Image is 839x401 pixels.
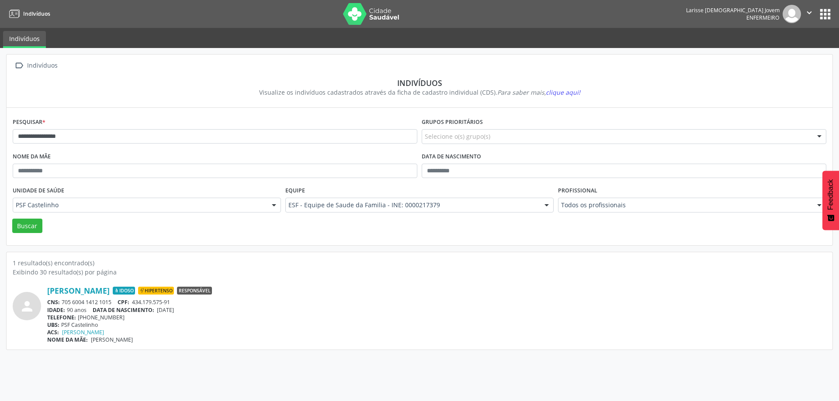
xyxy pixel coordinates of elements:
[47,298,826,306] div: 705 6004 1412 1015
[822,171,839,230] button: Feedback - Mostrar pesquisa
[13,150,51,164] label: Nome da mãe
[16,201,263,209] span: PSF Castelinho
[558,184,597,198] label: Profissional
[19,298,35,314] i: person
[13,184,64,198] label: Unidade de saúde
[804,8,814,17] i: 
[13,267,826,277] div: Exibindo 30 resultado(s) por página
[818,7,833,22] button: apps
[118,298,129,306] span: CPF:
[422,150,481,164] label: Data de nascimento
[546,88,580,96] span: clique aqui!
[13,258,826,267] div: 1 resultado(s) encontrado(s)
[13,59,25,72] i: 
[285,184,305,198] label: Equipe
[47,314,826,321] div: [PHONE_NUMBER]
[93,306,154,314] span: DATA DE NASCIMENTO:
[47,321,59,329] span: UBS:
[47,321,826,329] div: PSF Castelinho
[12,219,42,233] button: Buscar
[422,116,483,129] label: Grupos prioritários
[13,59,59,72] a:  Indivíduos
[425,132,490,141] span: Selecione o(s) grupo(s)
[47,336,88,343] span: NOME DA MÃE:
[138,287,174,295] span: Hipertenso
[23,10,50,17] span: Indivíduos
[47,329,59,336] span: ACS:
[47,286,110,295] a: [PERSON_NAME]
[47,298,60,306] span: CNS:
[177,287,212,295] span: Responsável
[157,306,174,314] span: [DATE]
[19,78,820,88] div: Indivíduos
[62,329,104,336] a: [PERSON_NAME]
[13,116,45,129] label: Pesquisar
[25,59,59,72] div: Indivíduos
[497,88,580,96] i: Para saber mais,
[91,336,133,343] span: [PERSON_NAME]
[113,287,135,295] span: Idoso
[19,88,820,97] div: Visualize os indivíduos cadastrados através da ficha de cadastro individual (CDS).
[746,14,780,21] span: Enfermeiro
[132,298,170,306] span: 434.179.575-91
[6,7,50,21] a: Indivíduos
[47,314,76,321] span: TELEFONE:
[3,31,46,48] a: Indivíduos
[561,201,808,209] span: Todos os profissionais
[783,5,801,23] img: img
[288,201,536,209] span: ESF - Equipe de Saude da Familia - INE: 0000217379
[827,179,835,210] span: Feedback
[801,5,818,23] button: 
[686,7,780,14] div: Larisse [DEMOGRAPHIC_DATA] Jovem
[47,306,826,314] div: 90 anos
[47,306,65,314] span: IDADE:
